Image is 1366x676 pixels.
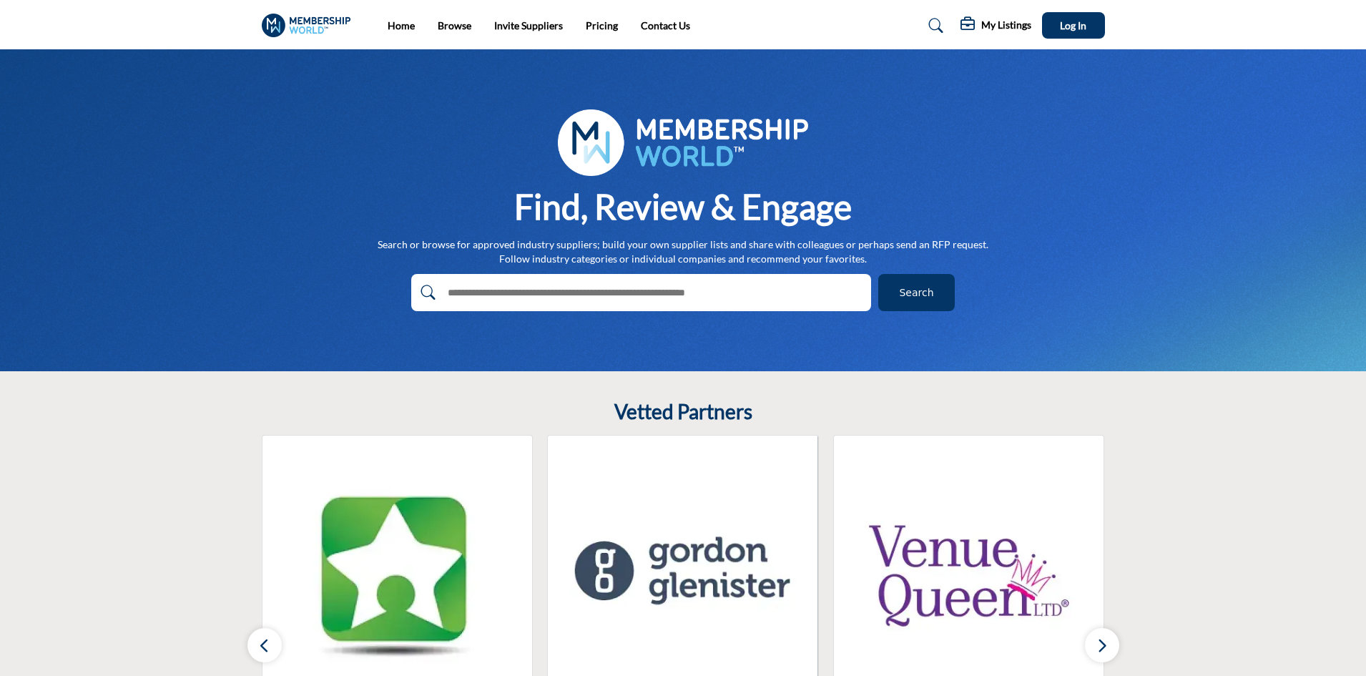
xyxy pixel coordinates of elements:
[438,19,471,31] a: Browse
[1060,19,1086,31] span: Log In
[1042,12,1105,39] button: Log In
[514,185,852,229] h1: Find, Review & Engage
[981,19,1031,31] h5: My Listings
[878,274,955,311] button: Search
[494,19,563,31] a: Invite Suppliers
[262,14,358,37] img: Site Logo
[960,17,1031,34] div: My Listings
[899,285,933,300] span: Search
[388,19,415,31] a: Home
[586,19,618,31] a: Pricing
[614,400,752,424] h2: Vetted Partners
[915,14,953,37] a: Search
[641,19,690,31] a: Contact Us
[558,109,808,176] img: image
[378,237,988,265] p: Search or browse for approved industry suppliers; build your own supplier lists and share with co...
